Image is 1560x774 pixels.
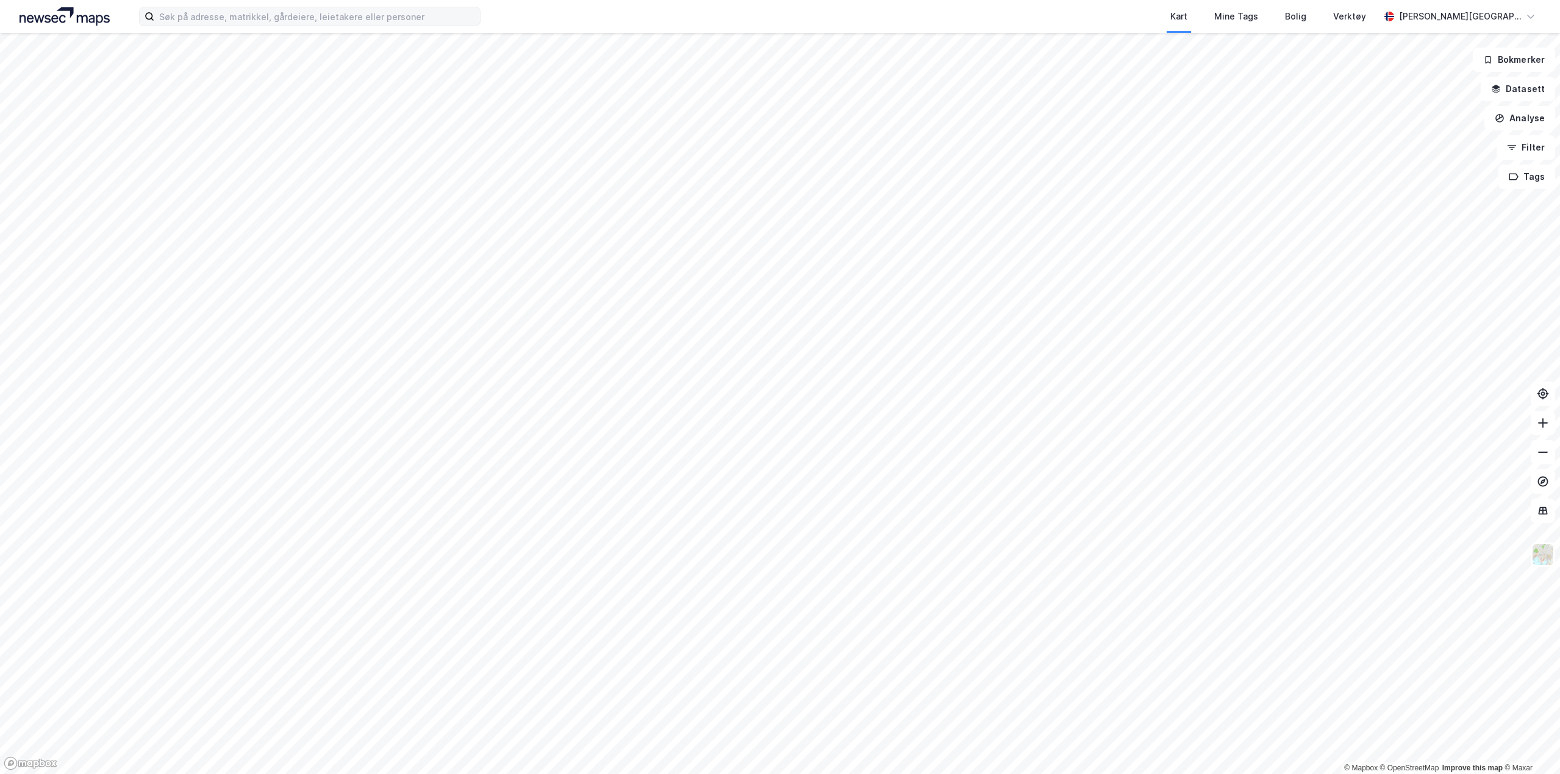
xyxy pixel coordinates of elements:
div: Kart [1170,9,1187,24]
div: Verktøy [1333,9,1366,24]
iframe: Chat Widget [1499,715,1560,774]
div: Mine Tags [1214,9,1258,24]
input: Søk på adresse, matrikkel, gårdeiere, leietakere eller personer [154,7,480,26]
div: Bolig [1285,9,1306,24]
div: [PERSON_NAME][GEOGRAPHIC_DATA] [1399,9,1521,24]
img: logo.a4113a55bc3d86da70a041830d287a7e.svg [20,7,110,26]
